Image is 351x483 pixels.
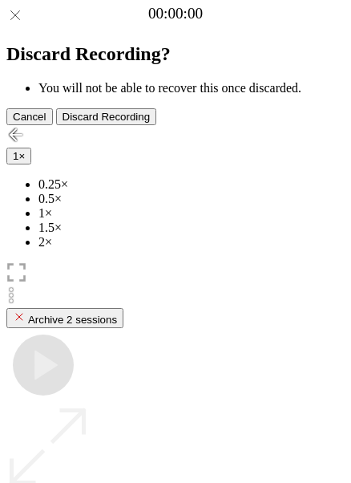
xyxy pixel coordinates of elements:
li: You will not be able to recover this once discarded. [38,81,345,95]
div: Archive 2 sessions [13,310,117,326]
button: 1× [6,148,31,164]
button: Discard Recording [56,108,157,125]
li: 1× [38,206,345,221]
button: Archive 2 sessions [6,308,123,328]
li: 0.25× [38,177,345,192]
a: 00:00:00 [148,5,203,22]
button: Cancel [6,108,53,125]
li: 0.5× [38,192,345,206]
li: 1.5× [38,221,345,235]
h2: Discard Recording? [6,43,345,65]
li: 2× [38,235,345,250]
span: 1 [13,150,18,162]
